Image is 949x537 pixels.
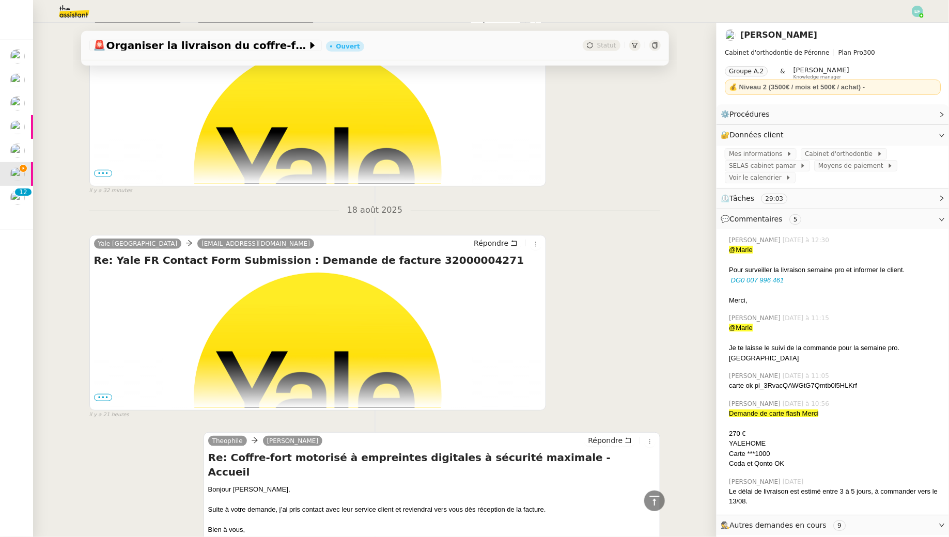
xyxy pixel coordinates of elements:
[729,149,786,159] span: Mes informations
[833,520,846,531] nz-tag: 9
[783,371,831,381] span: [DATE] à 11:05
[729,83,865,91] strong: 💰 Niveau 2 (3500€ / mois et 500€ / achat) -
[729,521,827,529] span: Autres demandes en cours
[729,343,941,363] div: Je te laisse le suivi de la commande pour la semaine pro. [GEOGRAPHIC_DATA]
[729,477,783,486] span: [PERSON_NAME]
[729,409,818,417] span: Demande de carte flash Merci
[336,43,360,50] div: Ouvert
[717,125,949,145] div: 🔐Données client
[725,49,829,56] span: Cabinet d'orthodontie de Péronne
[794,66,849,80] app-user-label: Knowledge manager
[729,110,770,118] span: Procédures
[729,235,783,245] span: [PERSON_NAME]
[597,42,616,49] span: Statut
[729,131,784,139] span: Données client
[912,6,923,17] img: svg
[729,438,941,449] div: YALEHOME
[725,66,768,76] nz-tag: Groupe A.2
[731,276,784,284] a: DG0 007 996 461
[194,49,442,297] img: d50f7687ebc8befcd729153ae62e9296.png
[729,172,785,183] span: Voir le calendrier
[729,215,782,223] span: Commentaires
[94,394,113,401] span: •••
[721,194,796,202] span: ⏲️
[208,450,656,479] h4: Re: Coffre-fort motorisé à empreintes digitales à sécurité maximale - Accueil
[717,188,949,209] div: ⏲️Tâches 29:03
[208,484,656,495] div: Bonjour [PERSON_NAME],
[10,167,25,181] img: users%2FlEKjZHdPaYMNgwXp1mLJZ8r8UFs1%2Favatar%2F1e03ee85-bb59-4f48-8ffa-f076c2e8c285
[194,273,442,521] img: d50f7687ebc8befcd729153ae62e9296.png
[721,215,805,223] span: 💬
[10,96,25,110] img: users%2FlEKjZHdPaYMNgwXp1mLJZ8r8UFs1%2Favatar%2F1e03ee85-bb59-4f48-8ffa-f076c2e8c285
[10,120,25,134] img: users%2FME7CwGhkVpexbSaUxoFyX6OhGQk2%2Favatar%2Fe146a5d2-1708-490f-af4b-78e736222863
[725,29,736,41] img: users%2FlEKjZHdPaYMNgwXp1mLJZ8r8UFs1%2Favatar%2F1e03ee85-bb59-4f48-8ffa-f076c2e8c285
[818,161,887,171] span: Moyens de paiement
[789,214,802,225] nz-tag: 5
[263,436,323,446] a: [PERSON_NAME]
[729,381,941,391] div: carte ok pi_3RvacQAWGtG7Qmtb0l5HLKrf
[729,324,753,331] span: @Marie
[94,40,307,51] span: Organiser la livraison du coffre-fort
[201,240,310,247] span: [EMAIL_ADDRESS][DOMAIN_NAME]
[89,186,133,195] span: il y a 32 minutes
[474,238,508,248] span: Répondre
[588,435,623,446] span: Répondre
[339,203,411,217] span: 18 août 2025
[89,410,129,419] span: il y a 21 heures
[729,371,783,381] span: [PERSON_NAME]
[729,295,941,306] div: Merci,
[717,209,949,229] div: 💬Commentaires 5
[10,191,25,205] img: users%2FSg6jQljroSUGpSfKFUOPmUmNaZ23%2Favatar%2FUntitled.png
[19,188,23,198] p: 1
[780,66,785,80] span: &
[783,477,806,486] span: [DATE]
[10,144,25,158] img: users%2FQNmrJKjvCnhZ9wRJPnUNc9lj8eE3%2Favatar%2F5ca36b56-0364-45de-a850-26ae83da85f1
[761,194,787,204] nz-tag: 29:03
[805,149,877,159] span: Cabinet d'orthodontie
[729,161,800,171] span: SELAS cabinet pamar
[794,74,842,80] span: Knowledge manager
[729,194,754,202] span: Tâches
[717,515,949,535] div: 🕵️Autres demandes en cours 9
[10,73,25,87] img: users%2FME7CwGhkVpexbSaUxoFyX6OhGQk2%2Favatar%2Fe146a5d2-1708-490f-af4b-78e736222863
[717,104,949,124] div: ⚙️Procédures
[721,108,774,120] span: ⚙️
[729,399,783,408] span: [PERSON_NAME]
[23,188,27,198] p: 2
[94,39,106,52] span: 🚨
[721,521,850,529] span: 🕵️
[10,49,25,64] img: users%2FSg6jQljroSUGpSfKFUOPmUmNaZ23%2Favatar%2FUntitled.png
[783,313,831,323] span: [DATE] à 11:15
[838,49,863,56] span: Plan Pro
[729,265,941,275] div: Pour surveiller la livraison semaine pro et informer le client.
[208,525,656,535] div: Bien à vous,
[729,459,941,469] div: Coda et Qonto OK
[740,30,817,40] a: [PERSON_NAME]
[584,435,635,446] button: Répondre
[212,437,243,445] span: Theophile
[863,49,875,56] span: 300
[470,238,521,249] button: Répondre
[794,66,849,74] span: [PERSON_NAME]
[15,188,31,196] nz-badge-sup: 12
[208,504,656,515] div: Suite à votre demande, j’ai pris contact avec leur service client et reviendrai vers vous dès réc...
[721,129,788,141] span: 🔐
[94,253,542,267] h4: Re: Yale FR Contact Form Submission : Demande de facture 32000004271
[94,170,113,177] span: •••
[729,486,941,507] div: Le délai de livraison est estimé entre 3 à 5 jours, à commander vers le 13/08.
[94,239,182,248] a: Yale [GEOGRAPHIC_DATA]
[783,399,831,408] span: [DATE] à 10:56
[783,235,831,245] span: [DATE] à 12:30
[729,429,941,439] div: 270 €
[729,246,753,254] span: @Marie
[729,313,783,323] span: [PERSON_NAME]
